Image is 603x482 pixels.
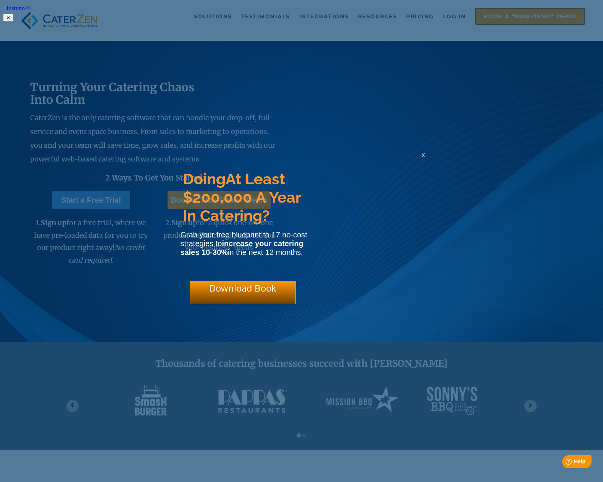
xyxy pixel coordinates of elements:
[417,151,429,166] div: x
[181,231,307,256] span: Grab your free blueprint to 17 no-cost strategies to in the next 12 months.
[209,282,276,294] span: Download Book
[422,151,425,158] span: x
[3,14,13,22] button: ✕
[181,239,303,256] strong: increase your catering sales 10-30%
[183,170,226,188] span: Doing
[183,170,301,224] span: At Least $200,000 A Year In Catering?
[190,281,296,304] div: Download Book
[535,452,595,474] iframe: Help widget launcher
